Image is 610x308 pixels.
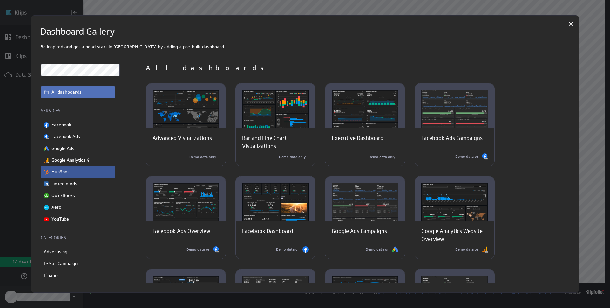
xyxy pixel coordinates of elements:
[369,154,395,160] p: Demo data only
[44,170,49,175] img: image4788249492605619304.png
[51,204,61,211] p: Xero
[236,83,315,141] img: bar_line_chart-dark-600x400.png
[44,248,67,255] p: Advertising
[421,134,483,142] p: Facebook Ads Campaigns
[421,227,488,243] p: Google Analytics Website Overview
[392,246,398,253] img: Google Ads
[41,108,117,114] p: SERVICES
[152,134,212,142] p: Advanced Visualizations
[189,154,216,160] p: Demo data only
[186,247,210,252] p: Demo data or
[325,83,405,141] img: executive_dashboard-dark-600x400.png
[44,205,49,210] img: image3155776258136118639.png
[51,133,80,140] p: Facebook Ads
[51,192,75,199] p: QuickBooks
[44,217,49,222] img: image7114667537295097211.png
[41,234,117,241] p: CATEGORIES
[213,246,219,253] img: Facebook Ads
[51,216,69,222] p: YouTube
[44,122,49,128] img: image729517258887019810.png
[415,176,494,234] img: ga_website_overview-dark-600x400.png
[44,193,49,198] img: image5502353411254158712.png
[242,227,293,235] p: Facebook Dashboard
[40,44,570,50] p: Be inspired and get a head start in [GEOGRAPHIC_DATA] by adding a pre-built dashboard.
[44,134,49,139] img: image2754833655435752804.png
[279,154,306,160] p: Demo data only
[44,146,49,151] img: image8417636050194330799.png
[44,272,60,279] p: Finance
[51,145,74,152] p: Google Ads
[332,134,383,142] p: Executive Dashboard
[146,63,569,73] p: All dashboards
[482,246,488,253] img: Google Analytics 4
[51,157,89,164] p: Google Analytics 4
[44,260,78,267] p: E-Mail Campaign
[236,176,315,234] img: facebook_dashboard-dark-600x400.png
[242,134,309,150] p: Bar and Line Chart Visualizations
[302,246,309,253] img: Facebook
[482,153,488,160] img: Facebook Ads
[51,169,69,175] p: HubSpot
[566,18,576,29] div: Close
[51,122,71,128] p: Facebook
[146,83,226,141] img: advanced_visualizations-dark-600x400.png
[40,25,115,38] h1: Dashboard Gallery
[455,154,478,159] p: Demo data or
[415,83,494,141] img: facebook_ads_campaigns-dark-600x400.png
[332,227,387,235] p: Google Ads Campaigns
[455,247,478,252] p: Demo data or
[152,227,210,235] p: Facebook Ads Overview
[146,176,226,234] img: facebook_ads_dashboard-dark-600x400.png
[325,176,405,234] img: google_ads_performance-dark-600x400.png
[366,247,389,252] p: Demo data or
[51,180,77,187] p: LinkedIn Ads
[44,181,49,186] img: image1858912082062294012.png
[44,158,49,163] img: image6502031566950861830.png
[276,247,299,252] p: Demo data or
[51,89,82,95] p: All dashboards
